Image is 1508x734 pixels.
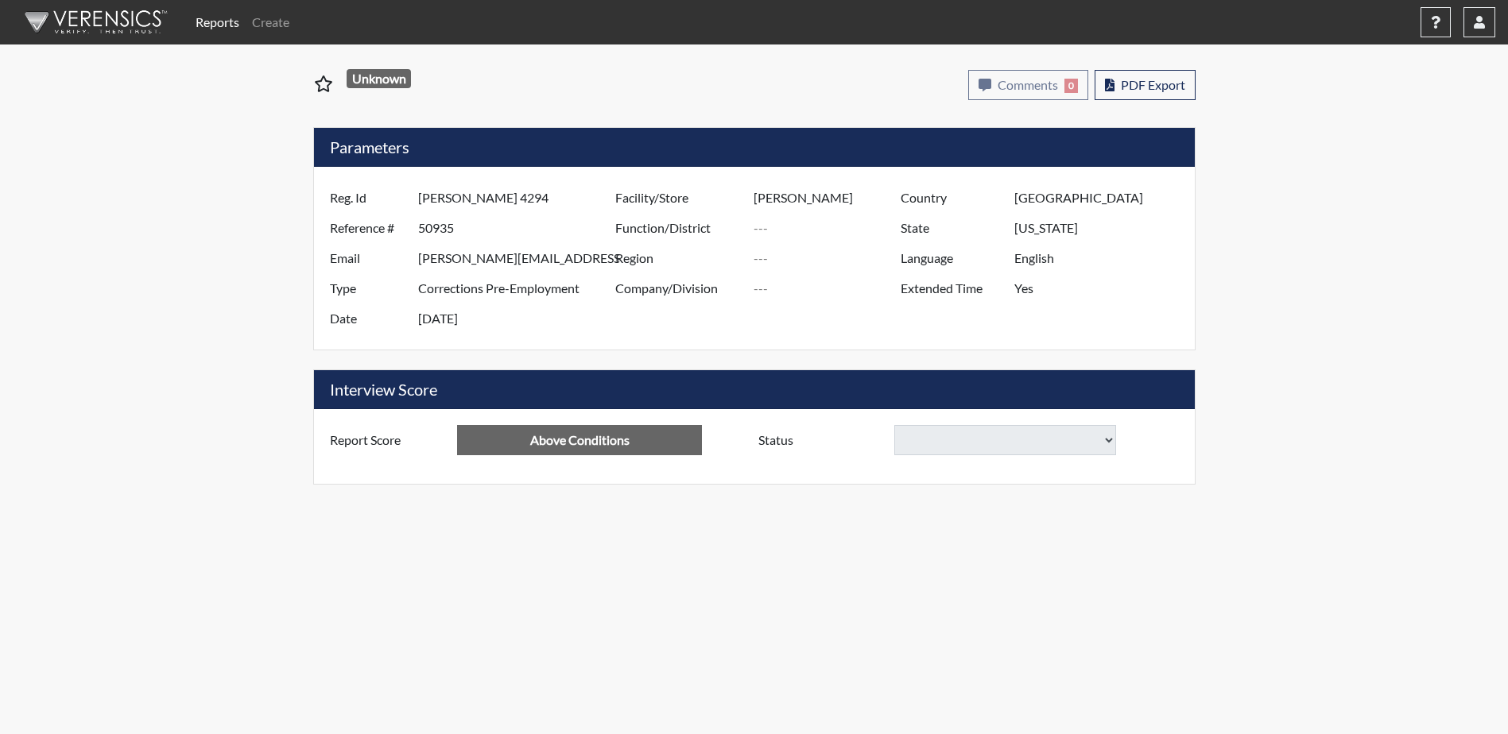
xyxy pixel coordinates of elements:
[754,273,905,303] input: ---
[318,303,418,334] label: Date
[1014,273,1190,303] input: ---
[314,370,1195,409] h5: Interview Score
[1014,243,1190,273] input: ---
[418,183,619,213] input: ---
[418,243,619,273] input: ---
[318,273,418,303] label: Type
[1064,79,1078,93] span: 0
[968,70,1088,100] button: Comments0
[318,183,418,213] label: Reg. Id
[314,128,1195,167] h5: Parameters
[246,6,296,38] a: Create
[418,213,619,243] input: ---
[318,213,418,243] label: Reference #
[457,425,702,455] input: ---
[746,425,894,455] label: Status
[347,69,411,88] span: Unknown
[318,243,418,273] label: Email
[603,213,754,243] label: Function/District
[1121,77,1185,92] span: PDF Export
[189,6,246,38] a: Reports
[889,243,1014,273] label: Language
[318,425,458,455] label: Report Score
[754,213,905,243] input: ---
[998,77,1058,92] span: Comments
[1095,70,1196,100] button: PDF Export
[889,213,1014,243] label: State
[889,273,1014,303] label: Extended Time
[603,273,754,303] label: Company/Division
[603,183,754,213] label: Facility/Store
[418,303,619,334] input: ---
[1014,183,1190,213] input: ---
[754,183,905,213] input: ---
[754,243,905,273] input: ---
[889,183,1014,213] label: Country
[418,273,619,303] input: ---
[603,243,754,273] label: Region
[1014,213,1190,243] input: ---
[746,425,1191,455] div: Document a decision to hire or decline a candiate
